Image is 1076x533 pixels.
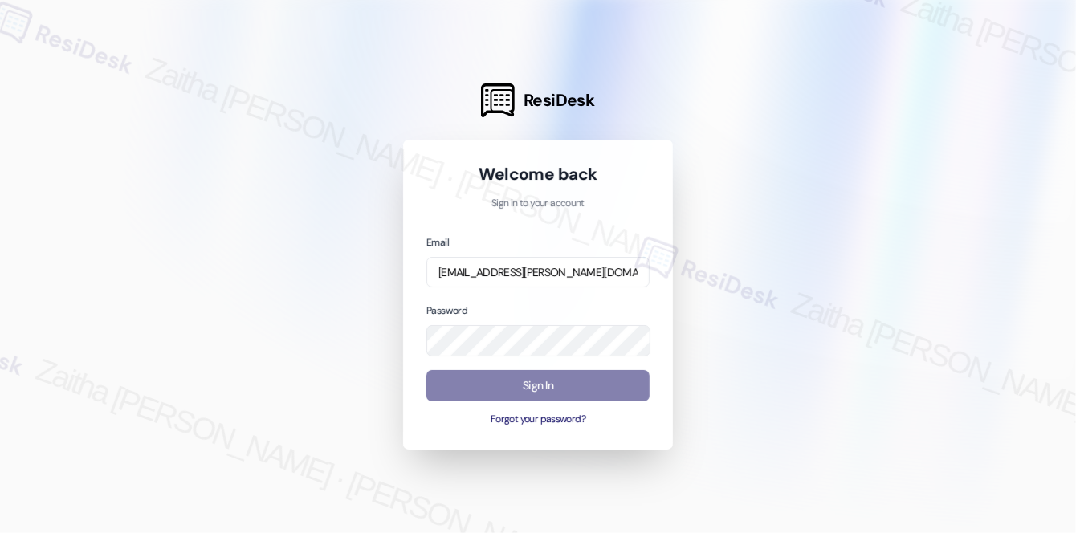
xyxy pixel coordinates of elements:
[426,257,650,288] input: name@example.com
[426,304,467,317] label: Password
[481,83,515,117] img: ResiDesk Logo
[426,163,650,185] h1: Welcome back
[524,89,595,112] span: ResiDesk
[426,197,650,211] p: Sign in to your account
[426,370,650,401] button: Sign In
[426,413,650,427] button: Forgot your password?
[426,236,449,249] label: Email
